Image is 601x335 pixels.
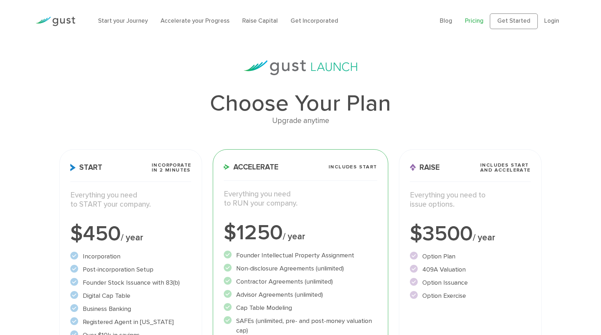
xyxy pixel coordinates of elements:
[410,291,531,301] li: Option Exercise
[473,232,495,243] span: / year
[224,251,377,260] li: Founder Intellectual Property Assignment
[161,17,229,24] a: Accelerate your Progress
[70,278,191,287] li: Founder Stock Issuance with 83(b)
[70,164,76,171] img: Start Icon X2
[410,164,416,171] img: Raise Icon
[70,223,191,245] div: $450
[59,92,541,115] h1: Choose Your Plan
[224,303,377,313] li: Cap Table Modeling
[410,265,531,274] li: 409A Valuation
[224,163,278,171] span: Accelerate
[70,191,191,210] p: Everything you need to START your company.
[152,163,191,173] span: Incorporate in 2 Minutes
[410,223,531,245] div: $3500
[224,277,377,286] li: Contractor Agreements (unlimited)
[70,317,191,327] li: Registered Agent in [US_STATE]
[224,164,230,170] img: Accelerate Icon
[440,17,452,24] a: Blog
[224,264,377,273] li: Non-disclosure Agreements (unlimited)
[98,17,148,24] a: Start your Journey
[244,60,357,75] img: gust-launch-logos.svg
[70,304,191,314] li: Business Banking
[410,278,531,287] li: Option Issuance
[59,115,541,127] div: Upgrade anytime
[490,13,538,29] a: Get Started
[410,252,531,261] li: Option Plan
[224,290,377,300] li: Advisor Agreements (unlimited)
[410,164,440,171] span: Raise
[465,17,483,24] a: Pricing
[544,17,559,24] a: Login
[36,17,75,26] img: Gust Logo
[70,252,191,261] li: Incorporation
[242,17,278,24] a: Raise Capital
[329,164,377,169] span: Includes START
[224,222,377,244] div: $1250
[224,190,377,208] p: Everything you need to RUN your company.
[480,163,531,173] span: Includes START and ACCELERATE
[70,164,102,171] span: Start
[283,231,305,242] span: / year
[121,232,143,243] span: / year
[410,191,531,210] p: Everything you need to issue options.
[70,291,191,301] li: Digital Cap Table
[291,17,338,24] a: Get Incorporated
[70,265,191,274] li: Post-incorporation Setup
